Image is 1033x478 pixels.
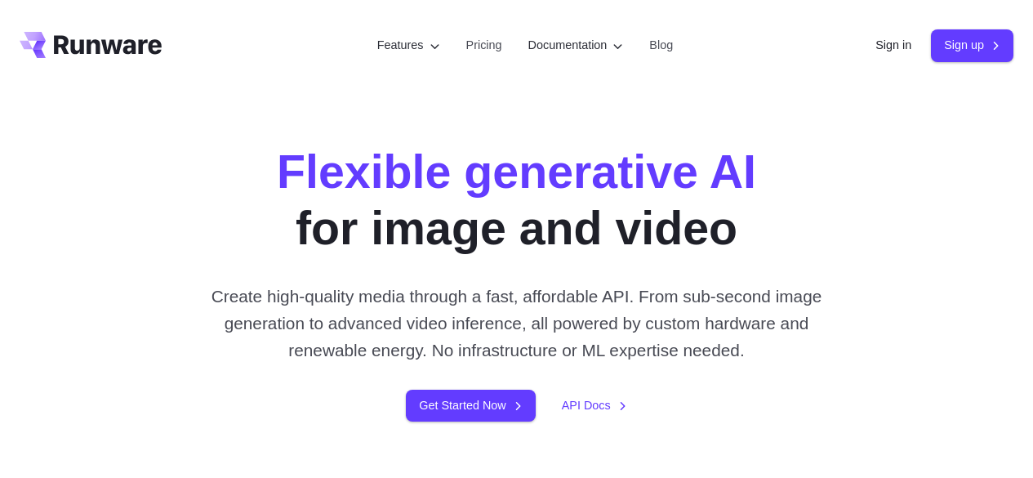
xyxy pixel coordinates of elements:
[20,32,162,58] a: Go to /
[562,396,627,415] a: API Docs
[875,36,911,55] a: Sign in
[277,145,756,198] strong: Flexible generative AI
[277,144,756,257] h1: for image and video
[377,36,440,55] label: Features
[528,36,624,55] label: Documentation
[466,36,502,55] a: Pricing
[649,36,673,55] a: Blog
[931,29,1013,61] a: Sign up
[406,390,535,422] a: Get Started Now
[198,283,835,364] p: Create high-quality media through a fast, affordable API. From sub-second image generation to adv...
